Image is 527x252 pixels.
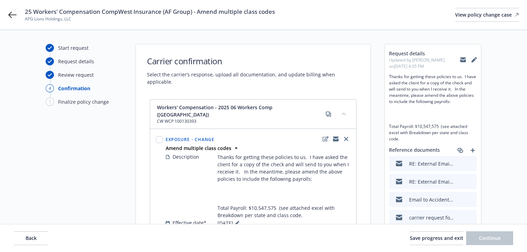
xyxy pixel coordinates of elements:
a: copy [324,110,333,118]
span: Thanks for getting these policies to us. I have asked the client for a copy of the check and will... [218,153,350,219]
span: Request details [389,50,460,57]
div: RE: External Email: Additional Payroll Breakdown for additional of newly acquired company [409,160,454,167]
div: Finalize policy change [58,98,109,105]
button: Save progress and exit [410,231,463,245]
span: Select the carrier’s response, upload all documentation, and update billing when applicable. [147,71,359,85]
span: Updated by [PERSON_NAME] on [DATE] 4:35 PM [389,57,460,69]
button: Continue [466,231,513,245]
a: close [342,135,350,143]
span: [DATE] [218,219,241,227]
button: download file [457,178,462,185]
div: View policy change case [455,8,519,21]
button: preview file [468,178,474,185]
button: preview file [468,196,474,203]
div: Workers' Compensation - 2025 06 Workers Comp ([GEOGRAPHIC_DATA])CW WCP 100130393copycollapse content [150,100,356,129]
span: Effective date* [173,219,206,226]
div: Confirmation [58,85,90,92]
button: preview file [468,214,474,221]
span: Back [26,235,37,241]
span: APG Lions Holdings, LLC [25,16,275,22]
span: Reference documents [389,146,440,155]
div: RE: External Email: Additional Payroll Breakdown for additional of newly acquired company [409,178,454,185]
button: collapse content [338,108,349,119]
h1: Carrier confirmation [147,55,359,67]
span: Description [173,153,199,160]
button: download file [457,196,462,203]
a: add [469,146,477,155]
button: download file [457,214,462,221]
span: 25 Workers' Compensation CompWest Insurance (AF Group) - Amend multiple class codes [25,8,275,16]
span: Thanks for getting these policies to us. I have asked the client for a copy of the check and will... [389,74,477,142]
a: View policy change case [455,8,519,22]
strong: Amend multiple class codes [166,145,231,151]
span: Exposure - Change [166,137,214,142]
div: Start request [58,44,89,52]
a: edit [321,135,330,143]
button: Back [14,231,48,245]
div: Review request [58,71,94,78]
a: copyLogging [332,135,340,143]
a: associate [456,146,464,155]
span: Continue [479,235,501,241]
span: Save progress and exit [410,235,463,241]
span: CW WCP 100130393 [157,118,324,124]
div: Request details [58,58,94,65]
span: Workers' Compensation - 2025 06 Workers Comp ([GEOGRAPHIC_DATA]) [157,104,324,118]
div: Email to Accident fund with Addresses for missing states [409,196,454,203]
div: carrier request for missing addresses for WC [409,214,454,221]
button: preview file [468,160,474,167]
div: 4 [46,84,54,92]
div: 5 [46,98,54,106]
button: download file [457,160,462,167]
